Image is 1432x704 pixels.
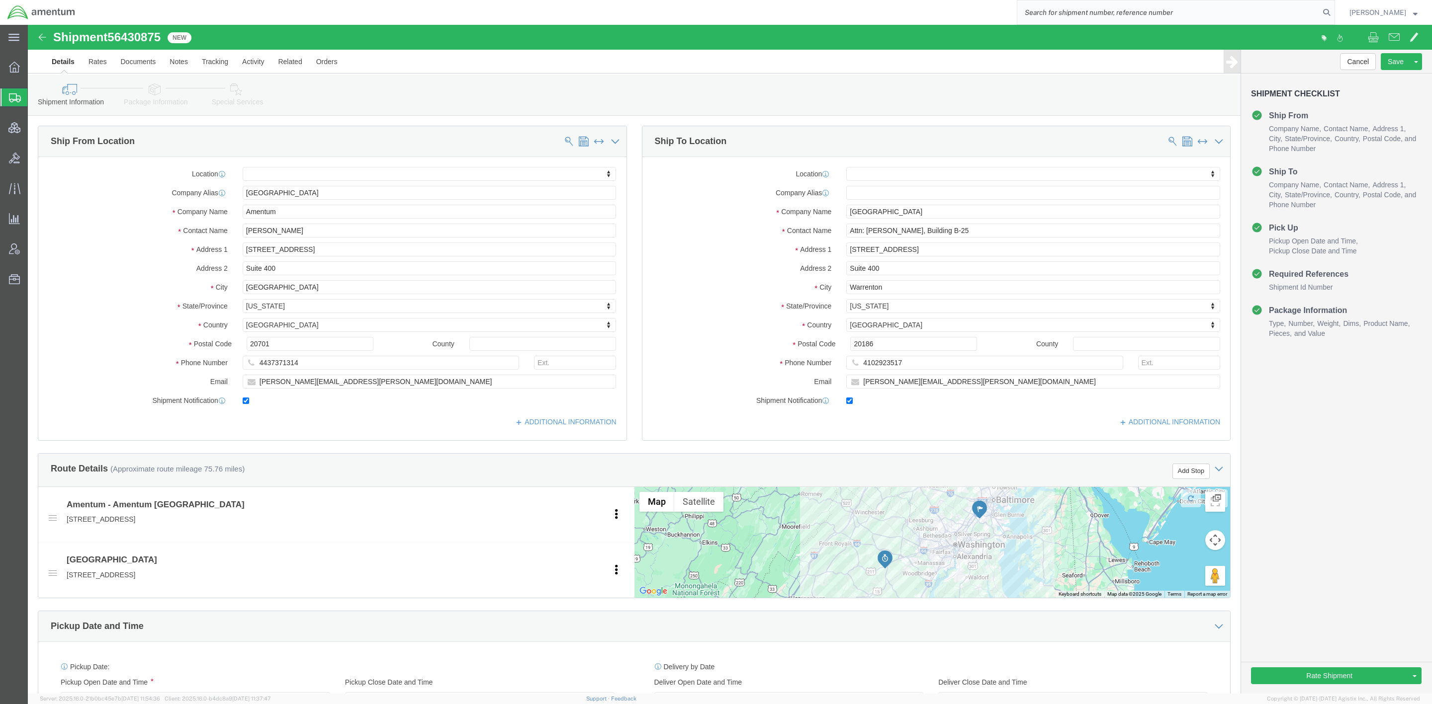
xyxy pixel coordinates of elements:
img: logo [7,5,76,20]
iframe: FS Legacy Container [28,25,1432,694]
span: Jason Champagne [1349,7,1406,18]
span: Copyright © [DATE]-[DATE] Agistix Inc., All Rights Reserved [1267,695,1420,703]
a: Support [586,696,611,702]
a: Feedback [611,696,636,702]
span: Client: 2025.16.0-b4dc8a9 [165,696,271,702]
input: Search for shipment number, reference number [1017,0,1320,24]
span: Server: 2025.16.0-21b0bc45e7b [40,696,160,702]
button: [PERSON_NAME] [1349,6,1418,18]
span: [DATE] 11:37:47 [232,696,271,702]
span: [DATE] 11:54:36 [121,696,160,702]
